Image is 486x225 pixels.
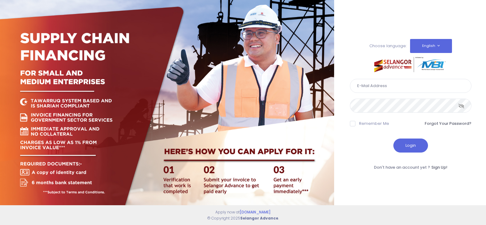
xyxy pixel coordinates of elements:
button: Login [393,139,428,153]
a: [DOMAIN_NAME] [240,209,271,215]
span: Don't have an account yet ? [374,164,430,170]
span: Choose language: [369,43,406,49]
a: Forgot Your Password? [425,121,471,127]
span: Apply now at © Copyright 2025 . [207,209,279,221]
a: Sign Up! [431,164,447,170]
button: English [410,39,452,53]
input: E-Mail Address [350,79,471,93]
label: Remember Me [359,121,389,127]
strong: Selangor Advance [240,216,278,221]
img: selangor-advance.png [374,57,447,72]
